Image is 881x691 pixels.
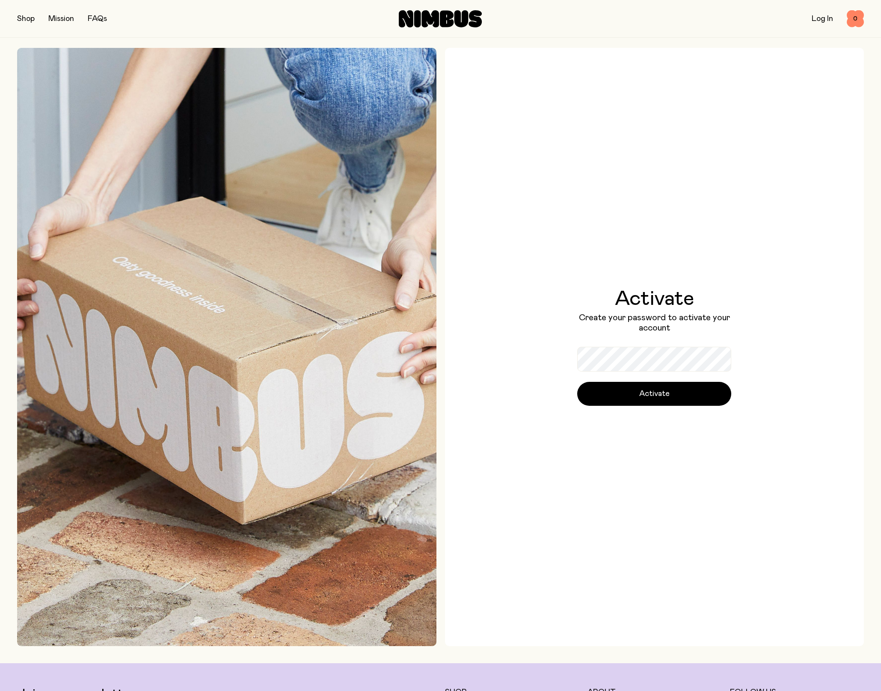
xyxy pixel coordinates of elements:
button: Activate [577,382,731,406]
img: Picking up Nimbus mailer from doorstep [17,48,436,646]
button: 0 [847,10,864,27]
a: Log In [812,15,833,23]
a: Mission [48,15,74,23]
h1: Activate [577,289,731,309]
p: Create your password to activate your account [577,313,731,333]
a: FAQs [88,15,107,23]
span: Activate [639,388,670,400]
